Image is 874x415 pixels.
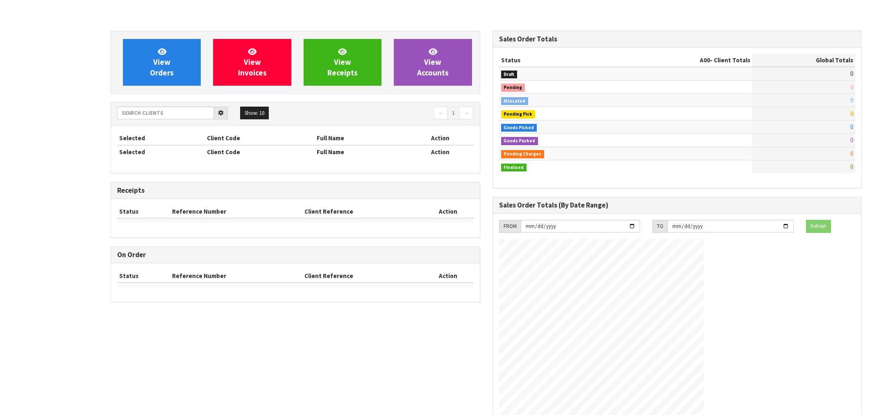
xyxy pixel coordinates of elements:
[302,269,422,283] th: Client Reference
[617,54,752,67] th: - Client Totals
[117,269,170,283] th: Status
[499,35,856,43] h3: Sales Order Totals
[422,269,474,283] th: Action
[240,107,269,120] button: Show: 10
[170,269,302,283] th: Reference Number
[117,187,474,194] h3: Receipts
[850,136,853,144] span: 0
[501,137,538,145] span: Goods Packed
[417,47,449,78] span: View Accounts
[150,47,174,78] span: View Orders
[459,107,473,120] a: →
[499,220,521,233] div: FROM
[117,145,205,158] th: Selected
[652,220,667,233] div: TO
[499,54,617,67] th: Status
[315,145,407,158] th: Full Name
[501,71,518,79] span: Draft
[238,47,267,78] span: View Invoices
[447,107,459,120] a: 1
[422,205,474,218] th: Action
[499,201,856,209] h3: Sales Order Totals (By Date Range)
[501,164,527,172] span: Finalised
[501,110,536,119] span: Pending Pick
[700,56,710,64] span: A00
[205,132,314,145] th: Client Code
[850,163,853,171] span: 0
[117,251,474,259] h3: On Order
[117,205,170,218] th: Status
[327,47,358,78] span: View Receipts
[850,70,853,78] span: 0
[302,107,474,121] nav: Page navigation
[501,150,545,158] span: Pending Charges
[850,96,853,104] span: 0
[302,205,422,218] th: Client Reference
[434,107,448,120] a: ←
[407,145,474,158] th: Action
[170,205,302,218] th: Reference Number
[501,97,529,105] span: Allocated
[315,132,407,145] th: Full Name
[123,39,201,86] a: ViewOrders
[304,39,381,86] a: ViewReceipts
[850,123,853,131] span: 0
[752,54,855,67] th: Global Totals
[806,220,831,233] button: Refresh
[117,107,214,119] input: Search clients
[394,39,472,86] a: ViewAccounts
[213,39,291,86] a: ViewInvoices
[501,84,525,92] span: Pending
[850,83,853,91] span: 0
[850,150,853,157] span: 0
[501,124,537,132] span: Goods Picked
[850,109,853,117] span: 0
[117,132,205,145] th: Selected
[205,145,314,158] th: Client Code
[407,132,474,145] th: Action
